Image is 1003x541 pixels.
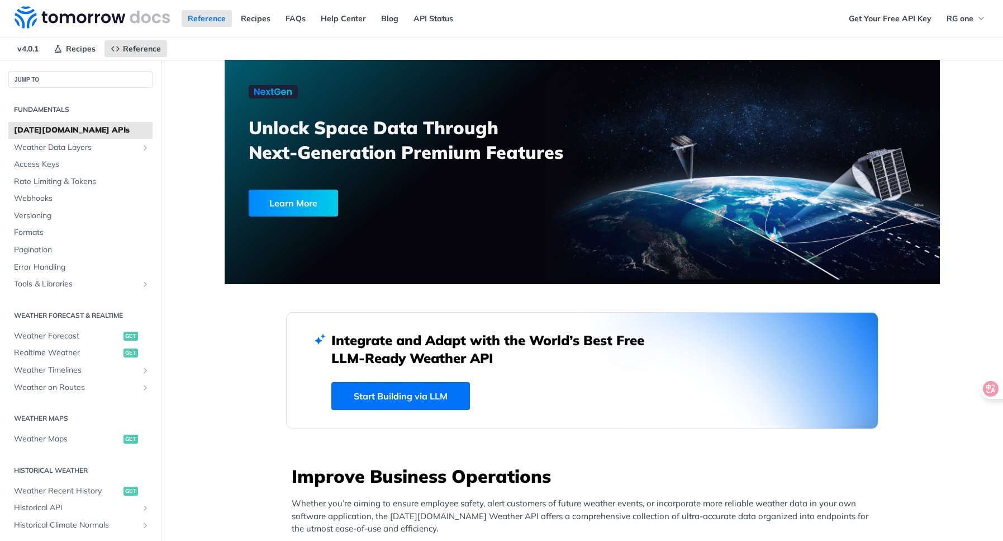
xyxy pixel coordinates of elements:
span: Versioning [14,210,150,222]
a: Weather Mapsget [8,431,153,448]
a: Realtime Weatherget [8,345,153,361]
span: Weather Maps [14,434,121,445]
span: Weather Forecast [14,331,121,342]
span: Weather Data Layers [14,142,138,153]
a: Blog [375,10,405,27]
a: Learn More [249,190,525,217]
a: Webhooks [8,190,153,207]
img: NextGen [249,85,298,98]
a: Weather on RoutesShow subpages for Weather on Routes [8,379,153,396]
span: Webhooks [14,193,150,204]
span: get [123,349,138,357]
a: FAQs [279,10,312,27]
span: Access Keys [14,159,150,170]
a: Recipes [235,10,277,27]
button: Show subpages for Historical API [141,504,150,512]
h2: Integrate and Adapt with the World’s Best Free LLM-Ready Weather API [331,331,661,367]
img: Tomorrow.io Weather API Docs [15,6,170,29]
a: Weather Data LayersShow subpages for Weather Data Layers [8,139,153,156]
a: Recipes [47,40,102,57]
a: Reference [104,40,167,57]
a: Rate Limiting & Tokens [8,173,153,190]
a: Start Building via LLM [331,382,470,410]
span: v4.0.1 [11,40,45,57]
p: Whether you’re aiming to ensure employee safety, alert customers of future weather events, or inc... [292,497,878,535]
span: Reference [123,44,161,54]
span: RG one [947,13,973,23]
a: API Status [407,10,459,27]
h2: Weather Forecast & realtime [8,311,153,321]
span: [DATE][DOMAIN_NAME] APIs [14,125,150,136]
span: get [123,487,138,496]
a: Access Keys [8,156,153,173]
a: Versioning [8,208,153,224]
button: Show subpages for Weather on Routes [141,383,150,392]
span: Weather Recent History [14,486,121,497]
button: RG one [940,10,992,27]
span: Error Handling [14,262,150,273]
a: [DATE][DOMAIN_NAME] APIs [8,122,153,139]
span: Realtime Weather [14,347,121,359]
h2: Fundamentals [8,105,153,115]
a: Weather Recent Historyget [8,483,153,500]
a: Help Center [315,10,372,27]
button: JUMP TO [8,71,153,88]
a: Formats [8,224,153,241]
a: Pagination [8,242,153,258]
span: Recipes [66,44,96,54]
span: Weather on Routes [14,382,138,393]
div: Learn More [249,190,338,217]
button: Show subpages for Weather Data Layers [141,143,150,152]
h2: Weather Maps [8,413,153,424]
a: Get Your Free API Key [843,10,938,27]
a: Tools & LibrariesShow subpages for Tools & Libraries [8,276,153,293]
span: Pagination [14,244,150,256]
span: get [123,332,138,341]
a: Error Handling [8,259,153,276]
span: Historical API [14,502,138,514]
a: Weather Forecastget [8,328,153,345]
span: Weather Timelines [14,365,138,376]
a: Weather TimelinesShow subpages for Weather Timelines [8,362,153,379]
h3: Improve Business Operations [292,464,878,488]
h3: Unlock Space Data Through Next-Generation Premium Features [249,115,595,164]
span: Historical Climate Normals [14,520,138,531]
span: Tools & Libraries [14,279,138,290]
a: Reference [182,10,232,27]
button: Show subpages for Weather Timelines [141,366,150,375]
span: Formats [14,227,150,238]
a: Historical Climate NormalsShow subpages for Historical Climate Normals [8,517,153,534]
h2: Historical Weather [8,465,153,476]
button: Show subpages for Historical Climate Normals [141,521,150,530]
a: Historical APIShow subpages for Historical API [8,500,153,516]
button: Show subpages for Tools & Libraries [141,280,150,289]
span: Rate Limiting & Tokens [14,176,150,187]
span: get [123,435,138,444]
